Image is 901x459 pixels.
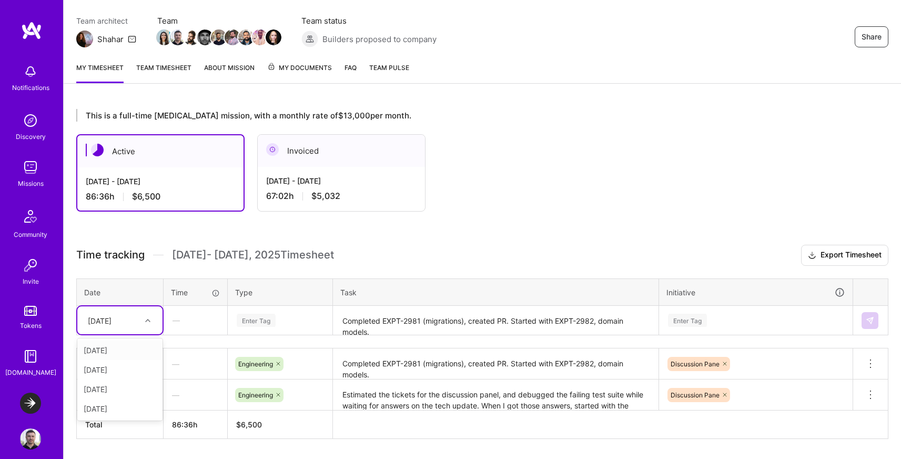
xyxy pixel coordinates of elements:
[88,315,112,326] div: [DATE]
[252,29,268,45] img: Team Member Avatar
[20,393,41,414] img: LaunchDarkly: Experimentation Delivery Team
[334,381,657,410] textarea: Estimated the tickets for the discussion panel, and debugged the failing test suite while waiting...
[212,28,226,46] a: Team Member Avatar
[20,110,41,131] img: discovery
[322,34,437,45] span: Builders proposed to company
[239,28,253,46] a: Team Member Avatar
[171,287,220,298] div: Time
[23,276,39,287] div: Invite
[184,29,199,45] img: Team Member Avatar
[211,29,227,45] img: Team Member Avatar
[76,15,136,26] span: Team architect
[77,135,244,167] div: Active
[668,312,707,328] div: Enter Tag
[862,32,882,42] span: Share
[128,35,136,43] i: icon Mail
[16,131,46,142] div: Discovery
[24,306,37,316] img: tokens
[77,411,164,439] th: Total
[91,144,104,156] img: Active
[20,255,41,276] img: Invite
[164,381,227,409] div: —
[5,367,56,378] div: [DOMAIN_NAME]
[671,360,720,368] span: Discussion Pane
[86,176,235,187] div: [DATE] - [DATE]
[20,428,41,450] img: User Avatar
[136,62,191,83] a: Team timesheet
[14,229,47,240] div: Community
[666,286,845,298] div: Initiative
[20,346,41,367] img: guide book
[253,28,267,46] a: Team Member Avatar
[20,157,41,178] img: teamwork
[156,29,172,45] img: Team Member Avatar
[238,29,254,45] img: Team Member Avatar
[86,191,235,202] div: 86:36 h
[164,411,228,439] th: 86:36h
[258,135,425,167] div: Invoiced
[369,62,409,83] a: Team Pulse
[267,62,332,74] span: My Documents
[345,62,357,83] a: FAQ
[671,391,720,399] span: Discussion Pane
[18,178,44,189] div: Missions
[76,62,124,83] a: My timesheet
[266,29,281,45] img: Team Member Avatar
[17,393,44,414] a: LaunchDarkly: Experimentation Delivery Team
[301,31,318,47] img: Builders proposed to company
[77,399,163,418] div: [DATE]
[164,350,227,378] div: —
[172,248,334,262] span: [DATE] - [DATE] , 2025 Timesheet
[266,191,417,202] div: 67:02 h
[12,82,49,93] div: Notifications
[333,278,659,306] th: Task
[311,191,340,202] span: $5,032
[238,360,273,368] span: Engineering
[808,250,816,261] i: icon Download
[77,360,163,380] div: [DATE]
[866,316,874,325] img: Submit
[226,28,239,46] a: Team Member Avatar
[197,29,213,45] img: Team Member Avatar
[76,248,145,262] span: Time tracking
[267,28,280,46] a: Team Member Avatar
[76,109,842,122] div: This is a full-time [MEDICAL_DATA] mission, with a monthly rate of $13,000 per month.
[21,21,42,40] img: logo
[237,312,276,328] div: Enter Tag
[77,380,163,399] div: [DATE]
[170,29,186,45] img: Team Member Avatar
[157,15,280,26] span: Team
[185,28,198,46] a: Team Member Avatar
[171,28,185,46] a: Team Member Avatar
[801,245,888,266] button: Export Timesheet
[145,318,150,323] i: icon Chevron
[267,62,332,83] a: My Documents
[855,26,888,47] button: Share
[238,391,273,399] span: Engineering
[20,320,42,331] div: Tokens
[204,62,255,83] a: About Mission
[266,175,417,186] div: [DATE] - [DATE]
[228,278,333,306] th: Type
[228,411,333,439] th: $6,500
[198,28,212,46] a: Team Member Avatar
[157,28,171,46] a: Team Member Avatar
[132,191,160,202] span: $6,500
[97,34,124,45] div: Shahar
[225,29,240,45] img: Team Member Avatar
[17,428,44,450] a: User Avatar
[369,64,409,72] span: Team Pulse
[301,15,437,26] span: Team status
[334,350,657,378] textarea: Completed EXPT-2981 (migrations), created PR. Started with EXPT-2982, domain models.
[164,306,227,334] div: —
[77,341,163,360] div: [DATE]
[20,61,41,82] img: bell
[18,204,43,229] img: Community
[77,278,164,306] th: Date
[266,143,279,156] img: Invoiced
[76,31,93,47] img: Team Architect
